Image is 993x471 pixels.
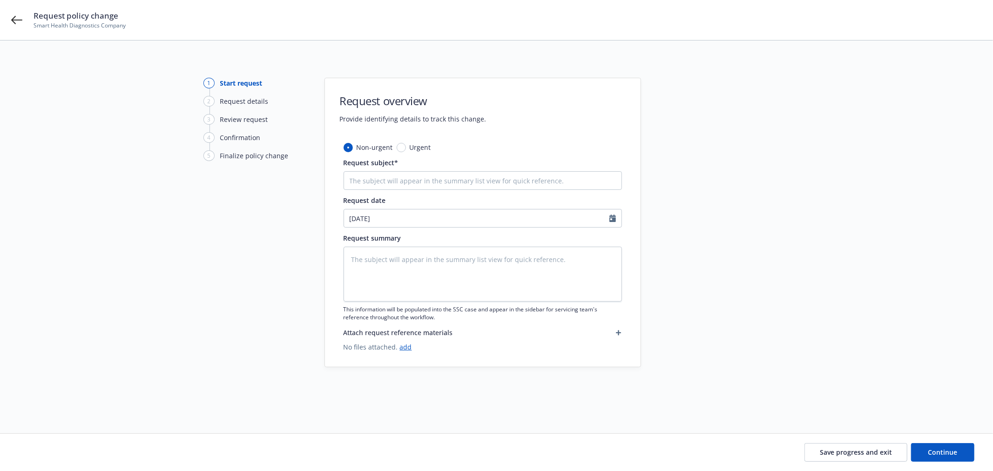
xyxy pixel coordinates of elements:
div: 1 [203,78,215,88]
div: Request details [220,96,269,106]
input: Non-urgent [344,143,353,152]
input: The subject will appear in the summary list view for quick reference. [344,171,622,190]
span: Request policy change [34,10,126,21]
button: Continue [911,443,974,462]
span: Non-urgent [357,142,393,152]
span: Request date [344,196,386,205]
div: 4 [203,132,215,143]
div: 5 [203,150,215,161]
div: Start request [220,78,263,88]
div: 3 [203,114,215,125]
span: Request subject* [344,158,399,167]
span: Provide identifying details to track this change. [340,114,486,124]
div: Finalize policy change [220,151,289,161]
span: This information will be populated into the SSC case and appear in the sidebar for servicing team... [344,305,622,321]
h1: Request overview [340,93,486,108]
input: MM/DD/YYYY [344,209,609,227]
button: Save progress and exit [804,443,907,462]
span: Continue [928,448,958,457]
span: Request summary [344,234,401,242]
span: Save progress and exit [820,448,892,457]
div: Confirmation [220,133,261,142]
div: 2 [203,96,215,107]
span: No files attached. [344,342,622,352]
svg: Calendar [609,215,616,222]
div: Review request [220,114,268,124]
a: add [400,343,412,351]
span: Smart Health Diagnostics Company [34,21,126,30]
span: Urgent [410,142,431,152]
span: Attach request reference materials [344,328,453,337]
input: Urgent [397,143,406,152]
